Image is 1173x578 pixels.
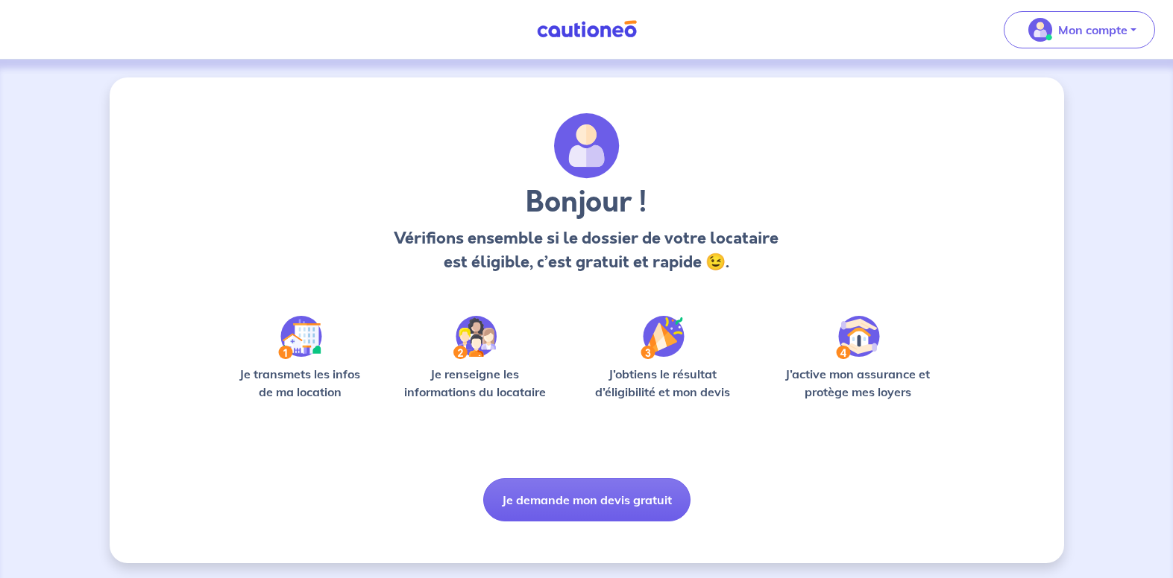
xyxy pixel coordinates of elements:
[554,113,620,179] img: archivate
[1004,11,1155,48] button: illu_account_valid_menu.svgMon compte
[579,365,747,401] p: J’obtiens le résultat d’éligibilité et mon devis
[531,20,643,39] img: Cautioneo
[390,226,783,274] p: Vérifions ensemble si le dossier de votre locataire est éligible, c’est gratuit et rapide 😉.
[278,316,322,359] img: /static/90a569abe86eec82015bcaae536bd8e6/Step-1.svg
[1058,21,1128,39] p: Mon compte
[453,316,497,359] img: /static/c0a346edaed446bb123850d2d04ad552/Step-2.svg
[1028,18,1052,42] img: illu_account_valid_menu.svg
[390,185,783,220] h3: Bonjour !
[483,478,691,521] button: Je demande mon devis gratuit
[771,365,945,401] p: J’active mon assurance et protège mes loyers
[836,316,880,359] img: /static/bfff1cf634d835d9112899e6a3df1a5d/Step-4.svg
[641,316,685,359] img: /static/f3e743aab9439237c3e2196e4328bba9/Step-3.svg
[395,365,556,401] p: Je renseigne les informations du locataire
[229,365,371,401] p: Je transmets les infos de ma location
